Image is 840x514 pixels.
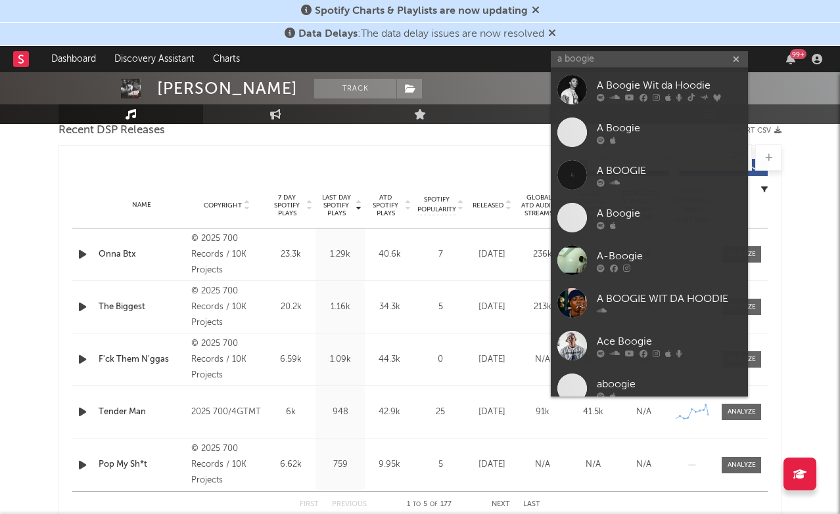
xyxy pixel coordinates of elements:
[332,501,367,508] button: Previous
[157,79,298,98] div: [PERSON_NAME]
[99,458,185,471] a: Pop My Sh*t
[368,353,411,366] div: 44.3k
[191,231,263,278] div: © 2025 700 Records / 10K Projects
[597,333,741,349] div: Ace Boogie
[597,291,741,307] div: A BOOGIE WIT DA HOODIE
[99,353,185,366] a: F'ck Them N'ggas
[597,376,741,392] div: aboogie
[521,353,565,366] div: N/A
[622,458,666,471] div: N/A
[368,248,411,261] div: 40.6k
[521,406,565,419] div: 91k
[417,248,463,261] div: 7
[99,406,185,419] a: Tender Man
[368,194,403,217] span: ATD Spotify Plays
[551,154,748,196] a: A BOOGIE
[417,195,456,215] span: Spotify Popularity
[413,502,421,507] span: to
[492,501,510,508] button: Next
[99,200,185,210] div: Name
[786,54,795,64] button: 99+
[269,301,312,314] div: 20.2k
[548,29,556,39] span: Dismiss
[368,301,411,314] div: 34.3k
[523,501,540,508] button: Last
[417,301,463,314] div: 5
[191,404,263,420] div: 2025 700/4GTMT
[204,46,249,72] a: Charts
[269,248,312,261] div: 23.3k
[417,353,463,366] div: 0
[191,336,263,383] div: © 2025 700 Records / 10K Projects
[470,301,514,314] div: [DATE]
[319,248,362,261] div: 1.29k
[470,353,514,366] div: [DATE]
[191,284,263,331] div: © 2025 700 Records / 10K Projects
[319,353,362,366] div: 1.09k
[319,301,362,314] div: 1.16k
[551,196,748,239] a: A Boogie
[622,406,666,419] div: N/A
[470,458,514,471] div: [DATE]
[470,406,514,419] div: [DATE]
[597,205,741,221] div: A Boogie
[571,406,615,419] div: 41.5k
[99,248,185,261] a: Onna Btx
[417,458,463,471] div: 5
[473,202,503,209] span: Released
[532,6,540,16] span: Dismiss
[319,458,362,471] div: 759
[597,77,741,93] div: A Boogie Wit da Hoodie
[790,49,806,59] div: 99 +
[314,79,396,98] button: Track
[551,367,748,410] a: aboogie
[58,123,165,139] span: Recent DSP Releases
[597,163,741,179] div: A BOOGIE
[521,458,565,471] div: N/A
[551,324,748,367] a: Ace Boogie
[551,282,748,324] a: A BOOGIE WIT DA HOODIE
[571,458,615,471] div: N/A
[300,501,319,508] button: First
[597,248,741,264] div: A-Boogie
[269,458,312,471] div: 6.62k
[191,441,263,488] div: © 2025 700 Records / 10K Projects
[521,248,565,261] div: 236k
[368,458,411,471] div: 9.95k
[551,68,748,111] a: A Boogie Wit da Hoodie
[42,46,105,72] a: Dashboard
[319,194,354,217] span: Last Day Spotify Plays
[269,353,312,366] div: 6.59k
[521,194,557,217] span: Global ATD Audio Streams
[99,301,185,314] a: The Biggest
[319,406,362,419] div: 948
[417,406,463,419] div: 25
[204,202,242,209] span: Copyright
[521,301,565,314] div: 213k
[105,46,204,72] a: Discovery Assistant
[470,248,514,261] div: [DATE]
[393,497,465,513] div: 1 5 177
[298,29,358,39] span: Data Delays
[597,120,741,136] div: A Boogie
[551,111,748,154] a: A Boogie
[269,194,304,217] span: 7 Day Spotify Plays
[269,406,312,419] div: 6k
[368,406,411,419] div: 42.9k
[551,51,748,68] input: Search for artists
[315,6,528,16] span: Spotify Charts & Playlists are now updating
[430,502,438,507] span: of
[727,127,782,135] button: Export CSV
[298,29,544,39] span: : The data delay issues are now resolved
[551,239,748,282] a: A-Boogie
